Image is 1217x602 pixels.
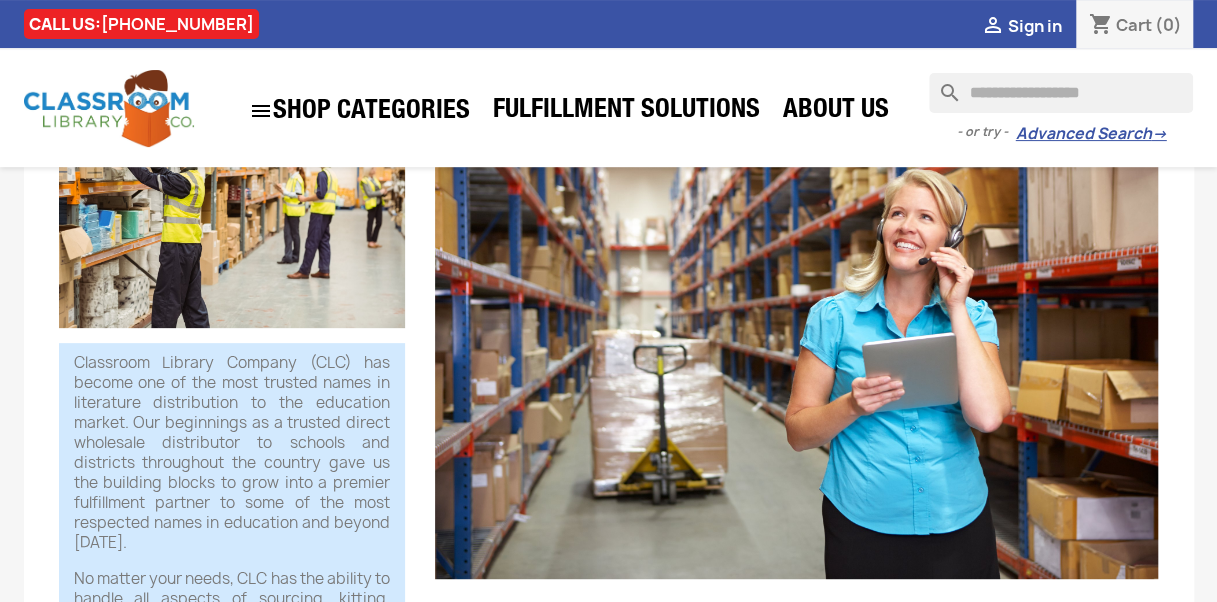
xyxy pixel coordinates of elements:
i:  [249,99,273,123]
span: → [1151,124,1166,144]
span: (0) [1154,14,1181,36]
p: Classroom Library Company (CLC) has become one of the most trusted names in literature distributi... [74,353,391,553]
i: shopping_cart [1088,14,1112,38]
a: Advanced Search→ [1015,124,1166,144]
img: Classroom Library Company Curriculum [435,97,1158,579]
img: Classroom Library Company Distribution [59,97,406,328]
span: Sign in [1007,15,1061,37]
img: Classroom Library Company [24,70,194,147]
a: Fulfillment Solutions [483,92,770,132]
a: About Us [773,92,899,132]
i: search [929,73,953,97]
a: [PHONE_NUMBER] [101,13,254,35]
i:  [980,15,1004,39]
span: - or try - [956,122,1015,142]
input: Search [929,73,1193,113]
a: SHOP CATEGORIES [239,89,480,133]
span: Cart [1115,14,1151,36]
a:  Sign in [980,15,1061,37]
div: CALL US: [24,9,259,39]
